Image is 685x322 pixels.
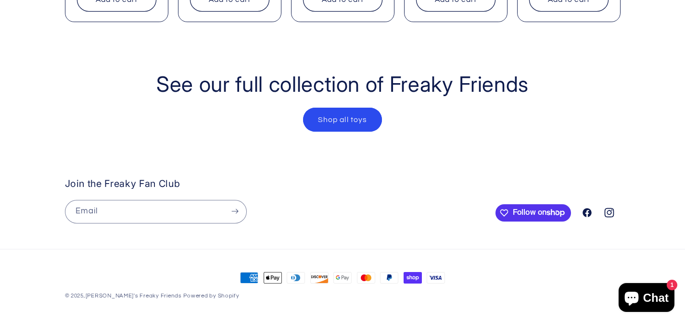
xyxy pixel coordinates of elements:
a: Powered by Shopify [183,293,239,298]
a: Shop all toys [303,108,382,131]
h2: See our full collection of Freaky Friends [146,71,540,98]
button: Subscribe [224,200,246,223]
h2: Join the Freaky Fan Club [65,178,491,190]
a: [PERSON_NAME]'s Freaky Friends [86,293,182,298]
inbox-online-store-chat: Shopify online store chat [616,283,677,314]
small: © 2025, [65,293,182,298]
